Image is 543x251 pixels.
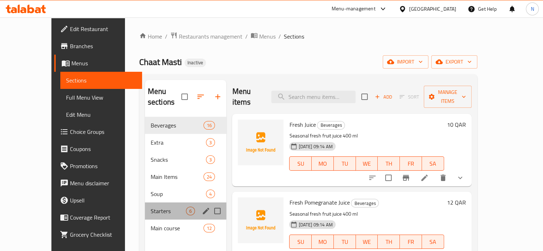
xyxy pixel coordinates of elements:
[351,199,378,207] span: Beverages
[66,110,136,119] span: Edit Menu
[388,57,423,66] span: import
[374,93,393,101] span: Add
[289,156,312,171] button: SU
[289,197,350,208] span: Fresh Pomegranate Juice
[145,168,227,185] div: Main Items24
[381,159,397,169] span: TH
[145,202,227,220] div: Starters6edit
[425,159,441,169] span: SA
[206,155,215,164] div: items
[259,32,276,41] span: Menus
[434,169,452,186] button: delete
[151,190,206,198] span: Soup
[271,91,356,103] input: search
[403,159,419,169] span: FR
[378,156,400,171] button: TH
[70,162,136,170] span: Promotions
[201,206,211,216] button: edit
[54,192,142,209] a: Upsell
[422,156,444,171] button: SA
[151,207,186,215] span: Starters
[151,121,203,130] span: Beverages
[334,156,356,171] button: TU
[54,37,142,55] a: Branches
[381,237,397,247] span: TH
[54,140,142,157] a: Coupons
[151,224,203,232] span: Main course
[70,25,136,33] span: Edit Restaurant
[203,172,215,181] div: items
[54,123,142,140] a: Choice Groups
[203,121,215,130] div: items
[70,196,136,205] span: Upsell
[54,20,142,37] a: Edit Restaurant
[186,208,195,215] span: 6
[337,237,353,247] span: TU
[356,235,378,249] button: WE
[284,32,304,41] span: Sections
[70,145,136,153] span: Coupons
[447,197,466,207] h6: 12 QAR
[238,197,283,243] img: Fresh Pomegranate Juice
[54,209,142,226] a: Coverage Report
[186,207,195,215] div: items
[381,170,396,185] span: Select to update
[422,235,444,249] button: SA
[351,199,379,207] div: Beverages
[179,32,242,41] span: Restaurants management
[332,5,376,13] div: Menu-management
[296,143,335,150] span: [DATE] 09:14 AM
[337,159,353,169] span: TU
[185,60,206,66] span: Inactive
[185,59,206,67] div: Inactive
[292,159,309,169] span: SU
[54,55,142,72] a: Menus
[139,32,477,41] nav: breadcrumb
[145,114,227,240] nav: Menu sections
[425,237,441,247] span: SA
[151,155,206,164] span: Snacks
[431,55,477,69] button: export
[452,169,469,186] button: show more
[357,89,372,104] span: Select section
[397,169,414,186] button: Branch-specific-item
[403,237,419,247] span: FR
[170,32,242,41] a: Restaurants management
[437,57,472,66] span: export
[151,138,206,147] span: Extra
[312,156,334,171] button: MO
[359,159,375,169] span: WE
[206,138,215,147] div: items
[424,86,472,108] button: Manage items
[289,119,316,130] span: Fresh Juice
[312,235,334,249] button: MO
[395,91,424,102] span: Select section first
[289,210,444,219] p: Seasonal fresh fruit juice 400 ml
[206,139,215,146] span: 3
[54,175,142,192] a: Menu disclaimer
[54,226,142,243] a: Grocery Checklist
[289,235,312,249] button: SU
[238,120,283,165] img: Fresh Juice
[356,156,378,171] button: WE
[145,151,227,168] div: Snacks3
[54,157,142,175] a: Promotions
[378,235,400,249] button: TH
[139,54,182,70] span: Chaat Masti
[148,86,182,107] h2: Menu sections
[151,172,203,181] span: Main Items
[209,88,226,105] button: Add section
[66,93,136,102] span: Full Menu View
[204,225,215,232] span: 12
[192,88,209,105] span: Sort sections
[70,42,136,50] span: Branches
[60,89,142,106] a: Full Menu View
[251,32,276,41] a: Menus
[177,89,192,104] span: Select all sections
[456,174,464,182] svg: Show Choices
